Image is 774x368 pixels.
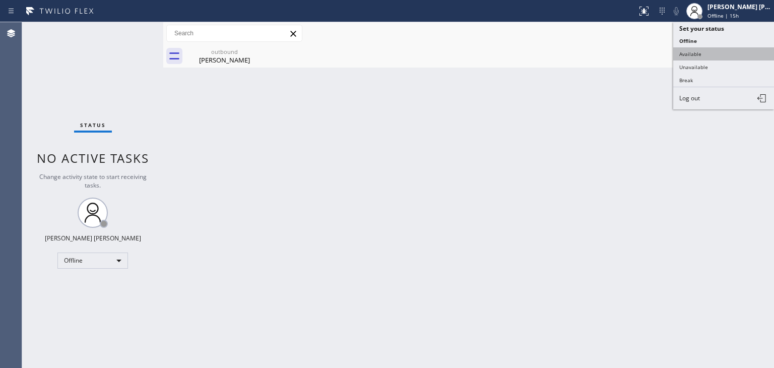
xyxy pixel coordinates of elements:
div: [PERSON_NAME] [186,55,263,65]
div: [PERSON_NAME] [PERSON_NAME] [45,234,141,242]
div: Offline [57,253,128,269]
div: Victor Mahony [186,45,263,68]
span: No active tasks [37,150,149,166]
div: outbound [186,48,263,55]
span: Offline | 15h [707,12,739,19]
button: Mute [669,4,683,18]
div: [PERSON_NAME] [PERSON_NAME] [707,3,771,11]
span: Change activity state to start receiving tasks. [39,172,147,190]
span: Status [80,121,106,129]
input: Search [167,25,302,41]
